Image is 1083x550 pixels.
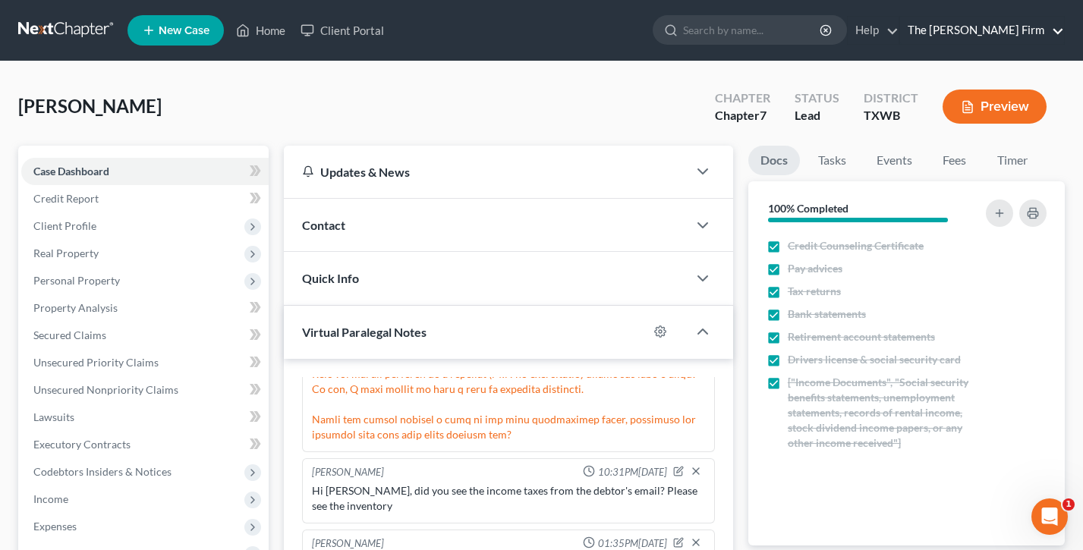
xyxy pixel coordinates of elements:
[293,17,392,44] a: Client Portal
[33,465,172,478] span: Codebtors Insiders & Notices
[715,107,770,124] div: Chapter
[864,90,918,107] div: District
[33,410,74,423] span: Lawsuits
[788,261,842,276] span: Pay advices
[312,465,384,480] div: [PERSON_NAME]
[748,146,800,175] a: Docs
[864,107,918,124] div: TXWB
[768,202,848,215] strong: 100% Completed
[864,146,924,175] a: Events
[33,492,68,505] span: Income
[788,329,935,344] span: Retirement account statements
[1063,498,1075,511] span: 1
[1031,498,1068,535] iframe: Intercom live chat
[33,274,120,287] span: Personal Property
[985,146,1040,175] a: Timer
[21,376,269,404] a: Unsecured Nonpriority Claims
[900,17,1064,44] a: The [PERSON_NAME] Firm
[943,90,1047,124] button: Preview
[788,284,841,299] span: Tax returns
[21,404,269,431] a: Lawsuits
[302,325,427,339] span: Virtual Paralegal Notes
[33,520,77,533] span: Expenses
[21,322,269,349] a: Secured Claims
[683,16,822,44] input: Search by name...
[21,158,269,185] a: Case Dashboard
[33,219,96,232] span: Client Profile
[302,218,345,232] span: Contact
[33,328,106,341] span: Secured Claims
[930,146,979,175] a: Fees
[33,383,178,396] span: Unsecured Nonpriority Claims
[795,107,839,124] div: Lead
[848,17,899,44] a: Help
[159,25,209,36] span: New Case
[788,352,961,367] span: Drivers license & social security card
[302,271,359,285] span: Quick Info
[21,349,269,376] a: Unsecured Priority Claims
[760,108,767,122] span: 7
[21,185,269,212] a: Credit Report
[33,438,131,451] span: Executory Contracts
[228,17,293,44] a: Home
[18,95,162,117] span: [PERSON_NAME]
[788,238,924,253] span: Credit Counseling Certificate
[21,431,269,458] a: Executory Contracts
[806,146,858,175] a: Tasks
[21,294,269,322] a: Property Analysis
[795,90,839,107] div: Status
[33,165,109,178] span: Case Dashboard
[598,465,667,479] span: 10:31PM[DATE]
[33,356,159,369] span: Unsecured Priority Claims
[33,301,118,314] span: Property Analysis
[33,247,99,259] span: Real Property
[33,192,99,205] span: Credit Report
[715,90,770,107] div: Chapter
[788,375,973,451] span: ["Income Documents", "Social security benefits statements, unemployment statements, records of re...
[302,164,669,180] div: Updates & News
[788,306,866,322] span: Bank statements
[312,483,705,514] div: Hi [PERSON_NAME], did you see the income taxes from the debtor's email? Please see the inventory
